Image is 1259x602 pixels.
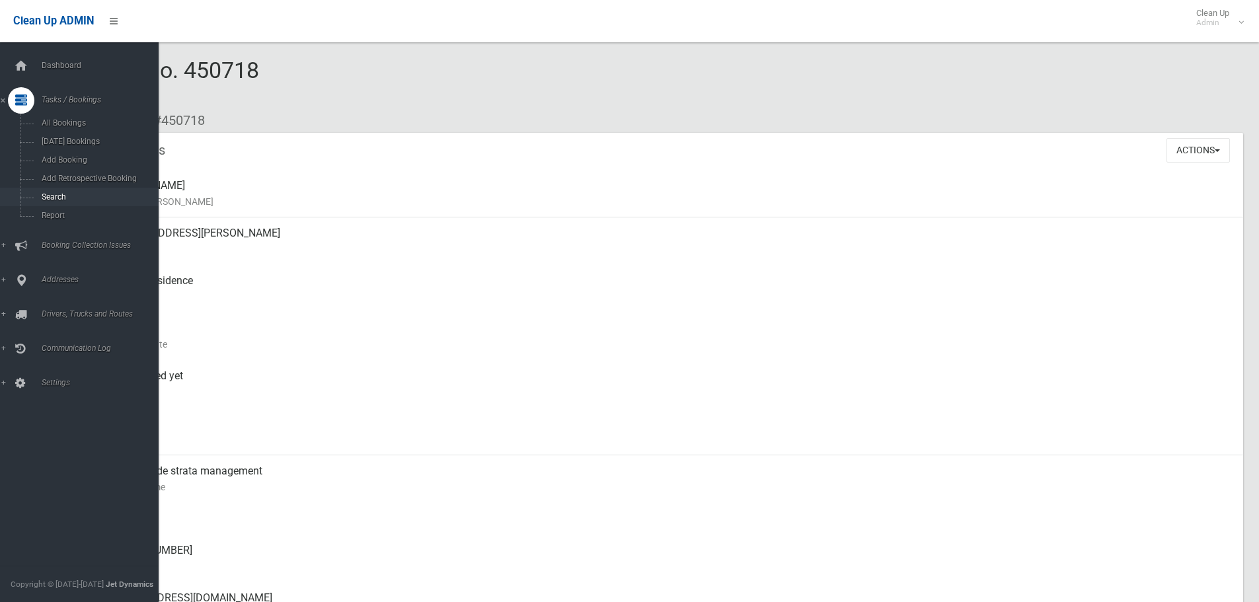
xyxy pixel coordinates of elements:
[58,57,259,108] span: Booking No. 450718
[11,580,104,589] span: Copyright © [DATE]-[DATE]
[106,217,1233,265] div: [STREET_ADDRESS][PERSON_NAME]
[1190,8,1242,28] span: Clean Up
[38,378,169,387] span: Settings
[106,432,1233,447] small: Zone
[38,118,157,128] span: All Bookings
[106,558,1233,574] small: Landline
[106,194,1233,209] small: Name of [PERSON_NAME]
[38,211,157,220] span: Report
[106,535,1233,582] div: [PHONE_NUMBER]
[106,360,1233,408] div: Not collected yet
[106,265,1233,313] div: Front of Residence
[106,384,1233,400] small: Collected At
[38,241,169,250] span: Booking Collection Issues
[106,580,153,589] strong: Jet Dynamics
[106,241,1233,257] small: Address
[38,275,169,284] span: Addresses
[144,108,205,133] li: #450718
[1196,18,1229,28] small: Admin
[106,408,1233,455] div: [DATE]
[106,336,1233,352] small: Collection Date
[38,137,157,146] span: [DATE] Bookings
[106,479,1233,495] small: Contact Name
[106,313,1233,360] div: [DATE]
[38,309,169,319] span: Drivers, Trucks and Routes
[106,170,1233,217] div: [PERSON_NAME]
[106,289,1233,305] small: Pickup Point
[1166,138,1230,163] button: Actions
[38,155,157,165] span: Add Booking
[106,455,1233,503] div: Rye Westside strata management
[38,344,169,353] span: Communication Log
[38,174,157,183] span: Add Retrospective Booking
[38,192,157,202] span: Search
[38,95,169,104] span: Tasks / Bookings
[13,15,94,27] span: Clean Up ADMIN
[106,511,1233,527] small: Mobile
[38,61,169,70] span: Dashboard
